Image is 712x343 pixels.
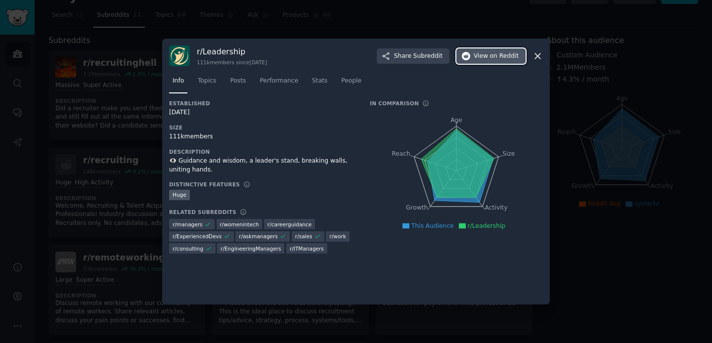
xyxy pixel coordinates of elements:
[413,52,443,61] span: Subreddit
[485,205,508,212] tspan: Activity
[411,222,454,229] span: This Audience
[260,77,298,86] span: Performance
[173,221,203,228] span: r/ managers
[198,77,216,86] span: Topics
[169,108,356,117] div: [DATE]
[329,233,346,240] span: r/ work
[239,233,278,240] span: r/ askmanagers
[169,100,356,107] h3: Established
[256,73,302,93] a: Performance
[450,117,462,124] tspan: Age
[341,77,361,86] span: People
[169,148,356,155] h3: Description
[220,221,259,228] span: r/ womenintech
[173,245,203,252] span: r/ consulting
[169,209,236,215] h3: Related Subreddits
[456,48,526,64] button: Viewon Reddit
[169,132,356,141] div: 111k members
[309,73,331,93] a: Stats
[295,233,312,240] span: r/ sales
[197,59,267,66] div: 111k members since [DATE]
[173,77,184,86] span: Info
[490,52,519,61] span: on Reddit
[290,245,324,252] span: r/ ITManagers
[173,233,222,240] span: r/ ExperiencedDevs
[169,73,187,93] a: Info
[169,181,240,188] h3: Distinctive Features
[226,73,249,93] a: Posts
[194,73,220,93] a: Topics
[169,124,356,131] h3: Size
[468,222,506,229] span: r/Leadership
[406,205,428,212] tspan: Growth
[392,150,410,157] tspan: Reach
[221,245,281,252] span: r/ EngineeringManagers
[169,157,356,174] div: 👁️‍🗨️ Guidance and wisdom, a leader's stand, breaking walls, uniting hands.
[267,221,311,228] span: r/ careerguidance
[169,45,190,66] img: Leadership
[169,190,190,200] div: Huge
[377,48,449,64] button: ShareSubreddit
[338,73,365,93] a: People
[394,52,443,61] span: Share
[312,77,327,86] span: Stats
[502,150,515,157] tspan: Size
[370,100,419,107] h3: In Comparison
[197,46,267,57] h3: r/ Leadership
[230,77,246,86] span: Posts
[474,52,519,61] span: View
